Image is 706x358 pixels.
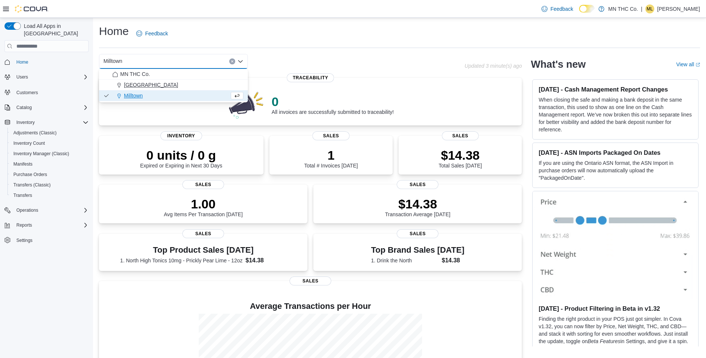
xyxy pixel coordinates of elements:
[13,118,89,127] span: Inventory
[442,131,479,140] span: Sales
[13,192,32,198] span: Transfers
[539,96,692,133] p: When closing the safe and making a bank deposit in the same transaction, this used to show as one...
[7,180,92,190] button: Transfers (Classic)
[1,72,92,82] button: Users
[16,74,28,80] span: Users
[304,148,358,163] p: 1
[696,63,700,67] svg: External link
[237,58,243,64] button: Close list of options
[16,237,32,243] span: Settings
[182,229,224,238] span: Sales
[13,103,89,112] span: Catalog
[531,58,585,70] h2: What's new
[160,131,202,140] span: Inventory
[10,170,89,179] span: Purchase Orders
[13,130,57,136] span: Adjustments (Classic)
[272,94,394,115] div: All invoices are successfully submitted to traceability!
[397,229,438,238] span: Sales
[550,5,573,13] span: Feedback
[124,92,143,99] span: Milltown
[313,131,349,140] span: Sales
[99,90,248,101] button: Milltown
[13,221,89,230] span: Reports
[371,246,464,255] h3: Top Brand Sales [DATE]
[21,22,89,37] span: Load All Apps in [GEOGRAPHIC_DATA]
[164,196,243,217] div: Avg Items Per Transaction [DATE]
[1,57,92,67] button: Home
[103,57,122,65] span: Milltown
[4,54,89,265] nav: Complex example
[105,302,516,311] h4: Average Transactions per Hour
[16,119,35,125] span: Inventory
[13,87,89,97] span: Customers
[145,30,168,37] span: Feedback
[13,206,41,215] button: Operations
[1,102,92,113] button: Catalog
[229,58,235,64] button: Clear input
[7,138,92,148] button: Inventory Count
[10,180,54,189] a: Transfers (Classic)
[439,148,482,163] p: $14.38
[120,70,150,78] span: MN THC Co.
[645,4,654,13] div: Michael Lessard
[579,5,595,13] input: Dark Mode
[1,87,92,98] button: Customers
[120,246,287,255] h3: Top Product Sales [DATE]
[539,149,692,156] h3: [DATE] - ASN Imports Packaged On Dates
[13,172,47,178] span: Purchase Orders
[16,105,32,111] span: Catalog
[13,182,51,188] span: Transfers (Classic)
[641,4,642,13] p: |
[16,59,28,65] span: Home
[464,63,522,69] p: Updated 3 minute(s) ago
[13,236,89,245] span: Settings
[10,149,89,158] span: Inventory Manager (Classic)
[608,4,638,13] p: MN THC Co.
[290,277,331,285] span: Sales
[657,4,700,13] p: [PERSON_NAME]
[99,69,248,101] div: Choose from the following options
[13,73,31,81] button: Users
[7,169,92,180] button: Purchase Orders
[13,57,89,67] span: Home
[164,196,243,211] p: 1.00
[10,128,60,137] a: Adjustments (Classic)
[7,128,92,138] button: Adjustments (Classic)
[182,180,224,189] span: Sales
[133,26,171,41] a: Feedback
[16,90,38,96] span: Customers
[227,90,266,119] img: 0
[15,5,48,13] img: Cova
[16,222,32,228] span: Reports
[10,191,35,200] a: Transfers
[539,159,692,182] p: If you are using the Ontario ASN format, the ASN Import in purchase orders will now automatically...
[13,118,38,127] button: Inventory
[16,207,38,213] span: Operations
[7,148,92,159] button: Inventory Manager (Classic)
[10,139,89,148] span: Inventory Count
[10,149,72,158] a: Inventory Manager (Classic)
[140,148,222,169] div: Expired or Expiring in Next 30 Days
[13,58,31,67] a: Home
[539,305,692,312] h3: [DATE] - Product Filtering in Beta in v1.32
[120,257,243,264] dt: 1. North High Tonics 10mg - Prickly Pear Lime - 12oz
[676,61,700,67] a: View allExternal link
[13,161,32,167] span: Manifests
[385,196,451,217] div: Transaction Average [DATE]
[99,69,248,80] button: MN THC Co.
[7,159,92,169] button: Manifests
[10,191,89,200] span: Transfers
[10,139,48,148] a: Inventory Count
[647,4,653,13] span: ML
[99,80,248,90] button: [GEOGRAPHIC_DATA]
[7,190,92,201] button: Transfers
[13,221,35,230] button: Reports
[13,151,69,157] span: Inventory Manager (Classic)
[13,206,89,215] span: Operations
[1,235,92,246] button: Settings
[539,1,576,16] a: Feedback
[439,148,482,169] div: Total Sales [DATE]
[539,315,692,352] p: Finding the right product in your POS just got simpler. In Cova v1.32, you can now filter by Pric...
[10,160,89,169] span: Manifests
